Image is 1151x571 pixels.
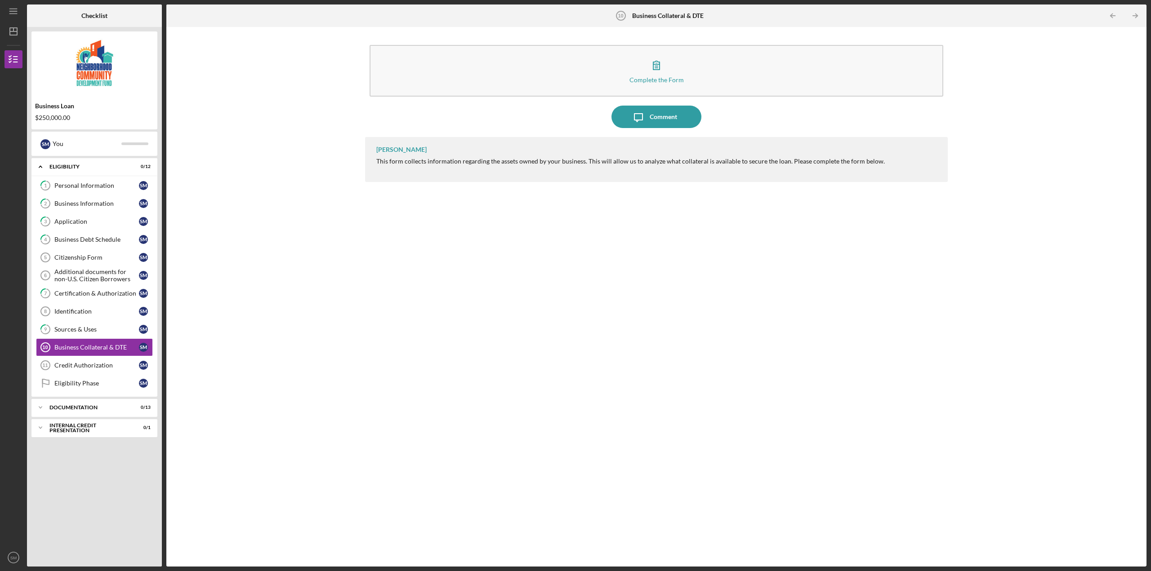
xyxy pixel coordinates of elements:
[611,106,701,128] button: Comment
[54,268,139,283] div: Additional documents for non-U.S. Citizen Borrowers
[36,374,153,392] a: Eligibility PhaseSM
[36,302,153,320] a: 8IdentificationSM
[139,253,148,262] div: S M
[44,273,47,278] tspan: 6
[139,343,148,352] div: S M
[36,338,153,356] a: 10Business Collateral & DTESM
[376,158,885,165] div: This form collects information regarding the assets owned by your business. This will allow us to...
[44,183,47,189] tspan: 1
[139,199,148,208] div: S M
[54,218,139,225] div: Application
[54,182,139,189] div: Personal Information
[54,308,139,315] div: Identification
[36,195,153,212] a: 2Business InformationSM
[370,45,943,97] button: Complete the Form
[134,164,151,169] div: 0 / 12
[139,271,148,280] div: S M
[49,423,128,433] div: Internal Credit Presentation
[54,326,139,333] div: Sources & Uses
[31,36,157,90] img: Product logo
[36,320,153,338] a: 9Sources & UsesSM
[44,291,47,297] tspan: 7
[49,405,128,410] div: documentation
[54,380,139,387] div: Eligibility Phase
[54,344,139,351] div: Business Collateral & DTE
[376,146,427,153] div: [PERSON_NAME]
[42,345,48,350] tspan: 10
[35,102,154,110] div: Business Loan
[36,177,153,195] a: 1Personal InformationSM
[54,236,139,243] div: Business Debt Schedule
[139,235,148,244] div: S M
[54,362,139,369] div: Credit Authorization
[36,356,153,374] a: 11Credit AuthorizationSM
[36,248,153,266] a: 5Citizenship FormSM
[629,76,684,83] div: Complete the Form
[618,13,623,18] tspan: 10
[139,181,148,190] div: S M
[35,114,154,121] div: $250,000.00
[36,212,153,230] a: 3ApplicationSM
[650,106,677,128] div: Comment
[36,266,153,284] a: 6Additional documents for non-U.S. Citizen BorrowersSM
[81,12,107,19] b: Checklist
[134,405,151,410] div: 0 / 13
[53,136,121,151] div: You
[139,361,148,370] div: S M
[632,12,704,19] b: Business Collateral & DTE
[44,255,47,260] tspan: 5
[44,237,47,243] tspan: 4
[4,549,22,567] button: SM
[49,164,128,169] div: Eligibility
[134,425,151,430] div: 0 / 1
[44,327,47,332] tspan: 9
[54,254,139,261] div: Citizenship Form
[44,309,47,314] tspan: 8
[139,307,148,316] div: S M
[44,201,47,207] tspan: 2
[40,139,50,149] div: S M
[139,289,148,298] div: S M
[36,284,153,302] a: 7Certification & AuthorizationSM
[54,200,139,207] div: Business Information
[54,290,139,297] div: Certification & Authorization
[36,230,153,248] a: 4Business Debt ScheduleSM
[139,379,148,388] div: S M
[139,217,148,226] div: S M
[139,325,148,334] div: S M
[10,555,17,560] text: SM
[42,363,48,368] tspan: 11
[44,219,47,225] tspan: 3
